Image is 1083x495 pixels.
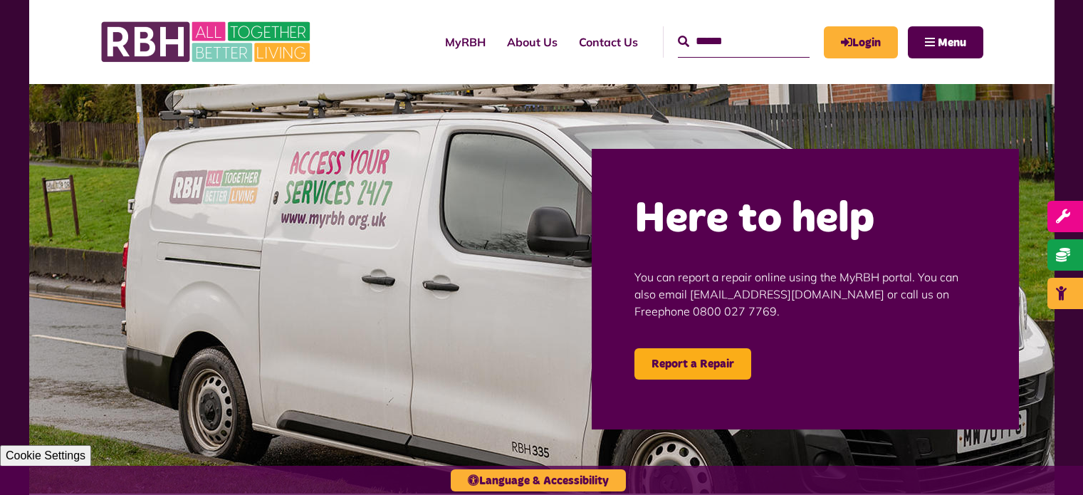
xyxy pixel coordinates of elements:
[938,37,966,48] span: Menu
[634,247,976,341] p: You can report a repair online using the MyRBH portal. You can also email [EMAIL_ADDRESS][DOMAIN_...
[824,26,898,58] a: MyRBH
[908,26,983,58] button: Navigation
[568,23,649,61] a: Contact Us
[29,84,1055,494] img: Repairs 6
[451,469,626,491] button: Language & Accessibility
[434,23,496,61] a: MyRBH
[634,348,751,380] a: Report a Repair
[100,14,314,70] img: RBH
[634,192,976,247] h2: Here to help
[496,23,568,61] a: About Us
